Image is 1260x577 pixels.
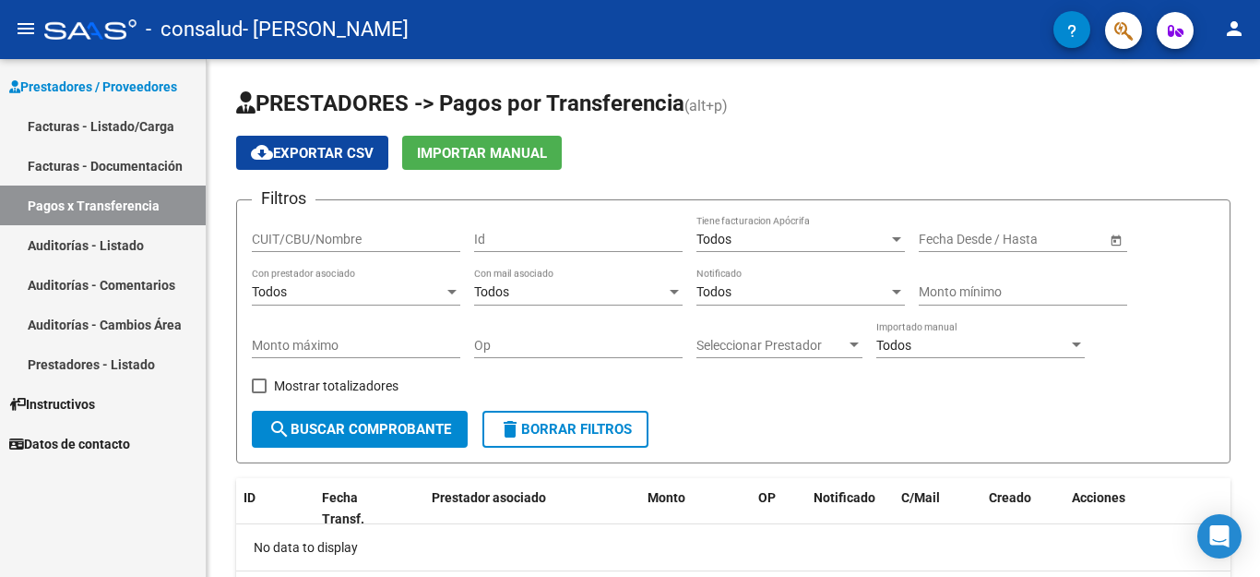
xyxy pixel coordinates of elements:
[315,478,398,539] datatable-header-cell: Fecha Transf.
[989,490,1031,505] span: Creado
[9,434,130,454] span: Datos de contacto
[252,411,468,448] button: Buscar Comprobante
[236,90,684,116] span: PRESTADORES -> Pagos por Transferencia
[15,18,37,40] mat-icon: menu
[251,145,374,162] span: Exportar CSV
[244,490,256,505] span: ID
[1197,514,1242,559] div: Open Intercom Messenger
[236,524,1230,571] div: No data to display
[648,490,685,505] span: Monto
[894,478,981,539] datatable-header-cell: C/Mail
[322,490,364,526] span: Fecha Transf.
[499,421,632,438] span: Borrar Filtros
[751,478,806,539] datatable-header-cell: OP
[876,338,911,353] span: Todos
[9,77,177,97] span: Prestadores / Proveedores
[474,284,509,299] span: Todos
[402,136,562,170] button: Importar Manual
[424,478,640,539] datatable-header-cell: Prestador asociado
[146,9,243,50] span: - consalud
[268,421,451,438] span: Buscar Comprobante
[236,478,315,539] datatable-header-cell: ID
[417,145,547,162] span: Importar Manual
[243,9,409,50] span: - [PERSON_NAME]
[919,232,976,247] input: Start date
[236,136,388,170] button: Exportar CSV
[482,411,648,448] button: Borrar Filtros
[252,186,315,211] h3: Filtros
[274,375,398,397] span: Mostrar totalizadores
[1106,230,1125,249] button: Open calendar
[696,232,731,246] span: Todos
[1064,478,1230,539] datatable-header-cell: Acciones
[268,418,291,440] mat-icon: search
[901,490,940,505] span: C/Mail
[499,418,521,440] mat-icon: delete
[696,338,846,354] span: Seleccionar Prestador
[251,141,273,163] mat-icon: cloud_download
[432,490,546,505] span: Prestador asociado
[696,284,731,299] span: Todos
[981,478,1064,539] datatable-header-cell: Creado
[1223,18,1245,40] mat-icon: person
[684,97,728,114] span: (alt+p)
[814,490,875,505] span: Notificado
[9,394,95,415] span: Instructivos
[992,232,1082,247] input: End date
[252,284,287,299] span: Todos
[1072,490,1125,505] span: Acciones
[640,478,751,539] datatable-header-cell: Monto
[806,478,894,539] datatable-header-cell: Notificado
[758,490,776,505] span: OP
